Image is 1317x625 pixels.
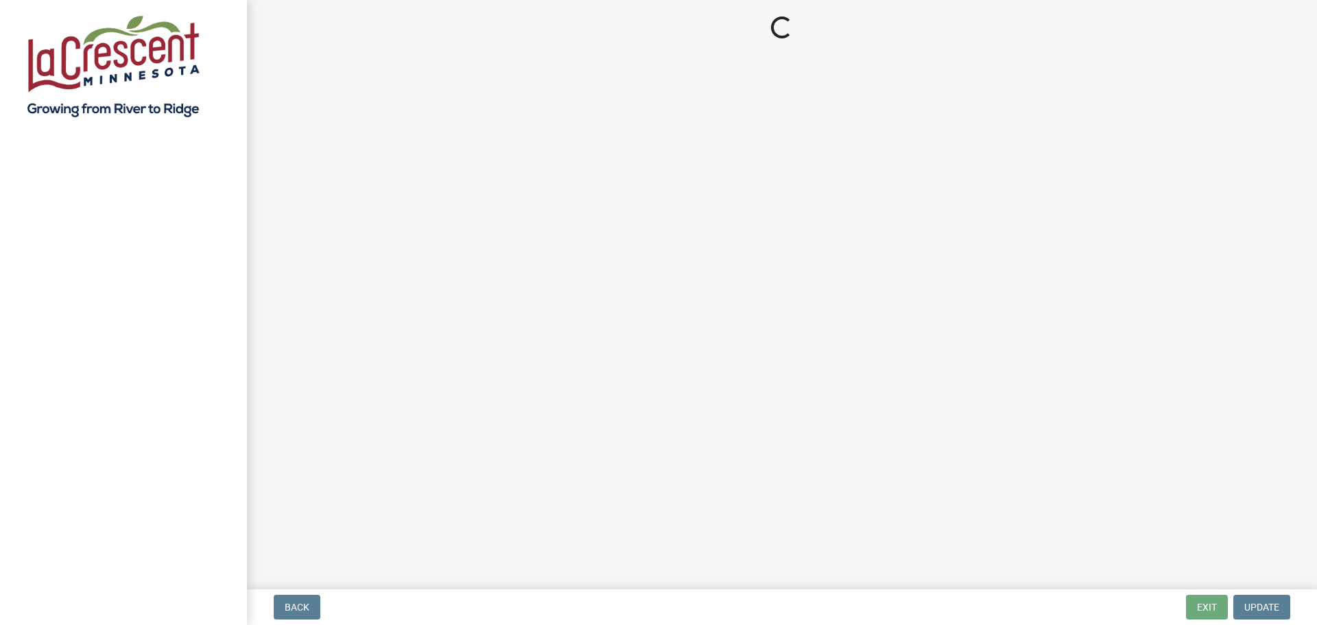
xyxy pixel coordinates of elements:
[1233,595,1290,620] button: Update
[274,595,320,620] button: Back
[1244,602,1279,613] span: Update
[1186,595,1228,620] button: Exit
[27,14,200,117] img: City of La Crescent, Minnesota
[285,602,309,613] span: Back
